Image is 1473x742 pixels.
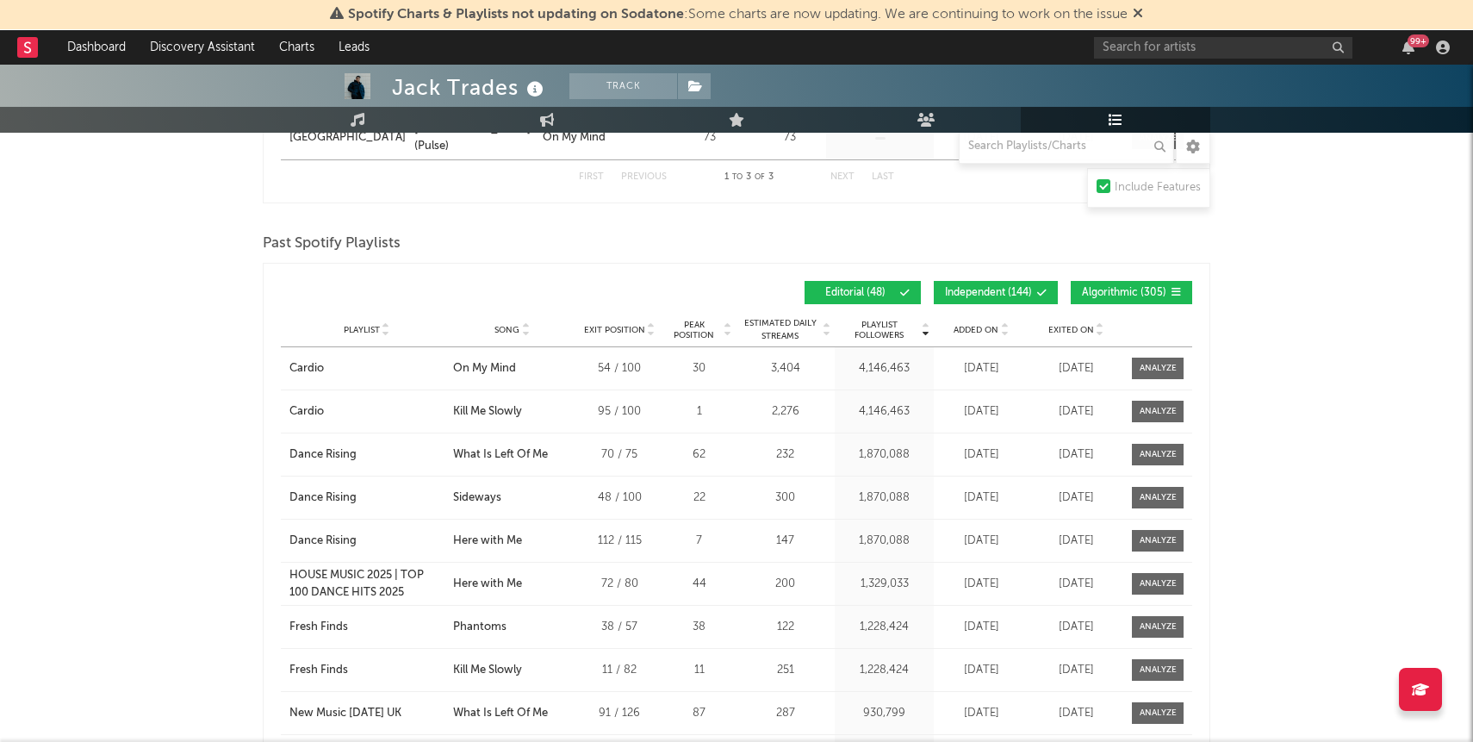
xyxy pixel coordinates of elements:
[1133,8,1143,22] span: Dismiss
[326,30,382,65] a: Leads
[732,173,743,181] span: to
[1033,576,1119,593] div: [DATE]
[1033,533,1119,550] div: [DATE]
[453,403,522,421] div: Kill Me Slowly
[289,619,444,636] a: Fresh Finds
[289,129,406,147] div: [GEOGRAPHIC_DATA]
[1082,288,1166,298] span: Algorithmic ( 305 )
[1115,178,1201,198] div: Include Features
[453,446,572,464] a: What Is Left Of Me
[348,8,1128,22] span: : Some charts are now updating. We are continuing to work on the issue
[289,533,444,550] a: Dance Rising
[1402,41,1414,54] button: 99+
[740,662,830,679] div: 251
[755,173,765,181] span: of
[1033,662,1119,679] div: [DATE]
[945,288,1032,298] span: Independent ( 144 )
[1033,619,1119,636] div: [DATE]
[1033,446,1119,464] div: [DATE]
[414,122,534,155] div: [GEOGRAPHIC_DATA] (Pulse)
[1048,325,1094,335] span: Exited On
[701,167,796,188] div: 1 3 3
[839,403,929,421] div: 4,146,463
[543,129,606,147] div: On My Mind
[289,619,348,636] div: Fresh Finds
[938,489,1024,507] div: [DATE]
[581,619,658,636] div: 38 / 57
[839,705,929,722] div: 930,799
[453,533,572,550] a: Here with Me
[740,489,830,507] div: 300
[453,576,572,593] a: Here with Me
[581,360,658,377] div: 54 / 100
[581,446,658,464] div: 70 / 75
[453,662,522,679] div: Kill Me Slowly
[667,403,731,421] div: 1
[453,533,522,550] div: Here with Me
[1033,360,1119,377] div: [DATE]
[954,325,998,335] span: Added On
[289,403,324,421] div: Cardio
[543,129,662,147] a: On My Mind
[938,446,1024,464] div: [DATE]
[344,325,380,335] span: Playlist
[667,489,731,507] div: 22
[453,619,507,636] div: Phantoms
[453,619,572,636] a: Phantoms
[453,705,572,722] a: What Is Left Of Me
[1033,403,1119,421] div: [DATE]
[959,129,1174,164] input: Search Playlists/Charts
[138,30,267,65] a: Discovery Assistant
[667,533,731,550] div: 7
[667,320,721,340] span: Peak Position
[579,172,604,182] button: First
[263,234,401,254] span: Past Spotify Playlists
[1094,37,1352,59] input: Search for artists
[55,30,138,65] a: Dashboard
[805,281,921,304] button: Editorial(48)
[667,662,731,679] div: 11
[289,705,444,722] a: New Music [DATE] UK
[740,533,830,550] div: 147
[839,360,929,377] div: 4,146,463
[453,403,572,421] a: Kill Me Slowly
[581,403,658,421] div: 95 / 100
[740,446,830,464] div: 232
[289,489,444,507] a: Dance Rising
[569,73,677,99] button: Track
[667,619,731,636] div: 38
[289,446,357,464] div: Dance Rising
[667,446,731,464] div: 62
[453,662,572,679] a: Kill Me Slowly
[581,533,658,550] div: 112 / 115
[938,360,1024,377] div: [DATE]
[1033,489,1119,507] div: [DATE]
[1071,281,1192,304] button: Algorithmic(305)
[581,662,658,679] div: 11 / 82
[581,576,658,593] div: 72 / 80
[839,576,929,593] div: 1,329,033
[740,317,820,343] span: Estimated Daily Streams
[938,619,1024,636] div: [DATE]
[740,619,830,636] div: 122
[938,662,1024,679] div: [DATE]
[667,360,731,377] div: 30
[289,489,357,507] div: Dance Rising
[581,705,658,722] div: 91 / 126
[289,705,401,722] div: New Music [DATE] UK
[667,705,731,722] div: 87
[667,576,731,593] div: 44
[1033,705,1119,722] div: [DATE]
[830,172,855,182] button: Next
[621,172,667,182] button: Previous
[816,288,895,298] span: Editorial ( 48 )
[289,360,324,377] div: Cardio
[938,576,1024,593] div: [DATE]
[938,705,1024,722] div: [DATE]
[839,320,919,340] span: Playlist Followers
[839,446,929,464] div: 1,870,088
[289,567,444,601] a: HOUSE MUSIC 2025 | TOP 100 DANCE HITS 2025
[453,360,516,377] div: On My Mind
[289,533,357,550] div: Dance Rising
